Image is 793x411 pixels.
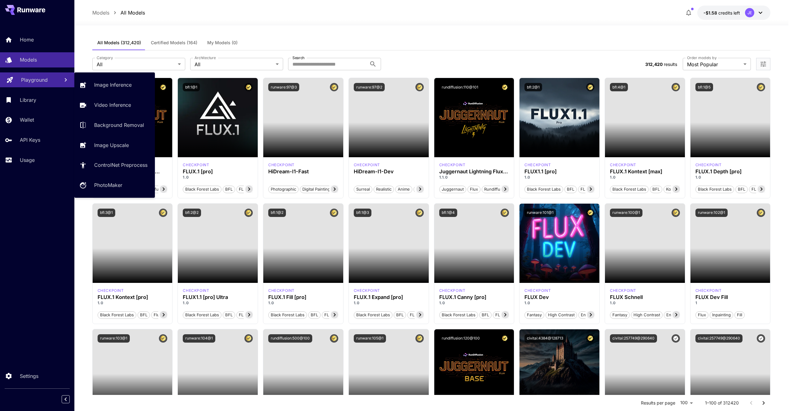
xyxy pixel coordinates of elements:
p: checkpoint [354,162,380,168]
button: runware:105@1 [354,334,386,343]
p: 1–100 of 312420 [705,400,739,406]
p: ControlNet Preprocess [94,161,147,169]
p: 1.0 [354,300,424,306]
p: checkpoint [695,162,722,168]
span: FLUX.1 Depth [pro] [749,186,790,193]
button: runware:101@1 [524,209,556,217]
p: Usage [20,156,35,164]
p: Results per page [641,400,675,406]
p: checkpoint [695,288,722,293]
button: Certified Model – Vetted for best performance and includes a commercial license. [244,83,253,91]
div: HiDream Fast [268,162,295,168]
button: Certified Model – Vetted for best performance and includes a commercial license. [415,209,424,217]
button: Certified Model – Vetted for best performance and includes a commercial license. [757,83,765,91]
h3: Juggernaut Lightning Flux by RunDiffusion [439,169,509,175]
h3: FLUX.1 Fill [pro] [268,294,338,300]
button: Certified Model – Vetted for best performance and includes a commercial license. [672,209,680,217]
div: FLUX1.1 [pro] [524,169,594,175]
div: FLUX1.1 [pro] Ultra [183,294,253,300]
button: runware:97@2 [354,83,385,91]
span: results [664,62,677,67]
div: fluxpro [695,162,722,168]
div: HiDream Dev [354,162,380,168]
button: Certified Model – Vetted for best performance and includes a commercial license. [244,209,253,217]
div: HiDream-I1-Fast [268,169,338,175]
p: Models [92,9,109,16]
button: runware:104@1 [183,334,215,343]
div: FLUX.1 [pro] [183,169,253,175]
button: Certified Model – Vetted for best performance and includes a commercial license. [501,334,509,343]
button: bfl:1@5 [695,83,713,91]
span: credits left [718,10,740,15]
button: bfl:4@1 [610,83,628,91]
div: fluxpro [268,288,295,293]
button: Certified Model – Vetted for best performance and includes a commercial license. [586,83,594,91]
button: rundiffusion:120@100 [439,334,482,343]
h3: FLUX Dev Fill [695,294,765,300]
span: BFL [138,312,150,318]
h3: FLUX.1 Depth [pro] [695,169,765,175]
a: ControlNet Preprocess [74,158,155,173]
p: checkpoint [268,162,295,168]
p: Models [20,56,37,63]
span: Black Forest Labs [354,312,392,318]
button: Certified Model – Vetted for best performance and includes a commercial license. [501,209,509,217]
span: My Models (0) [207,40,238,45]
div: FLUX.1 Kontext [max] [610,169,680,175]
span: Black Forest Labs [269,312,307,318]
p: 1.0 [183,175,253,180]
button: Certified Model – Vetted for best performance and includes a commercial license. [672,83,680,91]
div: JE [745,8,754,17]
p: Video Inference [94,101,131,109]
p: Library [20,96,36,104]
div: FLUX.1 D [439,162,466,168]
h3: HiDream-I1-Dev [354,169,424,175]
p: checkpoint [98,288,124,293]
h3: FLUX.1 Expand [pro] [354,294,424,300]
div: FLUX.1 Kontext [pro] [98,288,124,293]
span: FLUX.1 Canny [pro] [493,312,535,318]
span: Kontext [664,186,683,193]
span: BFL [650,186,662,193]
button: Open more filters [760,60,767,68]
button: -$1.58437 [697,6,770,20]
button: Verified working [757,334,765,343]
p: 1.0 [183,300,253,306]
div: FLUX.1 Kontext [pro] [98,294,168,300]
span: Black Forest Labs [98,312,136,318]
button: civitai:257749@290640 [610,334,657,343]
p: 1.0 [268,300,338,306]
span: rundiffusion [482,186,510,193]
div: fluxpro [524,162,551,168]
div: fluxpro [183,162,209,168]
span: All [195,61,273,68]
span: Most Popular [687,61,741,68]
button: Certified Model – Vetted for best performance and includes a commercial license. [415,83,424,91]
label: Category [97,55,113,60]
span: FLUX1.1 [pro] Ultra [237,312,277,318]
button: runware:97@3 [268,83,299,91]
span: All Models (312,420) [97,40,141,45]
span: Environment [579,312,607,318]
label: Order models by [687,55,716,60]
p: Playground [21,76,48,84]
p: checkpoint [183,162,209,168]
button: Certified Model – Vetted for best performance and includes a commercial license. [330,209,338,217]
div: fluxpro [354,288,380,293]
span: BFL [565,186,576,193]
p: All Models [120,9,145,16]
button: rundiffusion:110@101 [439,83,481,91]
span: Surreal [354,186,372,193]
p: 1.0 [610,175,680,180]
span: BFL [223,186,235,193]
span: Realistic [374,186,394,193]
p: 1.0 [98,300,168,306]
button: runware:102@1 [695,209,728,217]
div: -$1.58437 [703,10,740,16]
span: Black Forest Labs [183,312,221,318]
button: rundiffusion:500@100 [268,334,312,343]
